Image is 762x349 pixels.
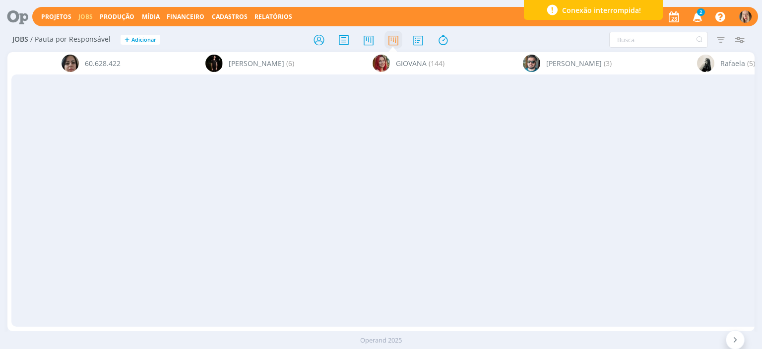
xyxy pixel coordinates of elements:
[212,12,248,21] span: Cadastros
[12,35,28,44] span: Jobs
[205,55,223,72] img: C
[747,58,755,69] span: (5)
[100,12,134,21] a: Produção
[562,5,641,15] span: Conexão interrompida!
[78,12,93,21] a: Jobs
[209,13,251,21] button: Cadastros
[523,55,540,72] img: R
[62,55,79,72] img: 6
[85,58,121,69] span: 60.628.422
[30,35,111,44] span: / Pauta por Responsável
[739,10,752,23] img: T
[97,13,137,21] button: Produção
[609,32,708,48] input: Busca
[167,12,204,21] a: Financeiro
[396,58,427,69] span: GIOVANA
[229,58,284,69] span: [PERSON_NAME]
[131,37,156,43] span: Adicionar
[142,12,160,21] a: Mídia
[687,8,707,26] button: 2
[252,13,295,21] button: Relatórios
[125,35,129,45] span: +
[38,13,74,21] button: Projetos
[75,13,96,21] button: Jobs
[139,13,163,21] button: Mídia
[697,8,705,16] span: 2
[739,8,752,25] button: T
[429,58,444,69] span: (144)
[546,58,602,69] span: [PERSON_NAME]
[697,55,714,72] img: R
[720,58,745,69] span: Rafaela
[604,58,612,69] span: (3)
[286,58,294,69] span: (6)
[373,55,390,72] img: G
[41,12,71,21] a: Projetos
[164,13,207,21] button: Financeiro
[121,35,160,45] button: +Adicionar
[254,12,292,21] a: Relatórios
